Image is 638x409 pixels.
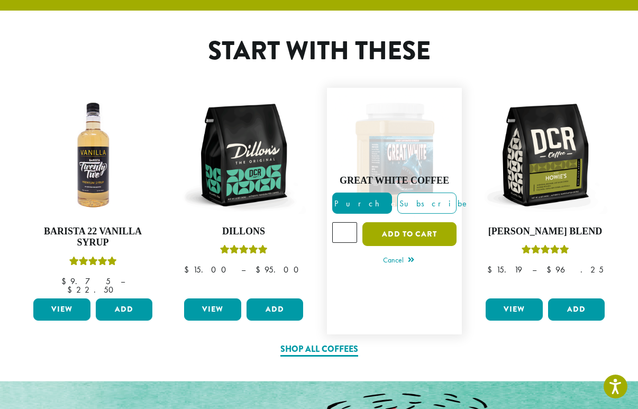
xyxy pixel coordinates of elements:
[220,243,268,259] div: Rated 5.00 out of 5
[256,264,304,275] bdi: 95.00
[184,264,193,275] span: $
[336,253,461,268] a: Cancel
[69,255,117,271] div: Rated 5.00 out of 5
[332,93,457,329] a: Rated 5.00 out of 5
[184,298,241,321] a: View
[67,284,76,295] span: $
[61,276,111,287] bdi: 9.75
[33,298,90,321] a: View
[93,36,545,67] h1: Start With These
[256,264,265,275] span: $
[31,93,155,294] a: Barista 22 Vanilla SyrupRated 5.00 out of 5
[483,93,607,294] a: [PERSON_NAME] BlendRated 4.67 out of 5
[487,264,496,275] span: $
[483,93,607,217] img: DCR-12oz-Howies-Stock-scaled.png
[332,175,457,187] h4: Great White Coffee
[280,343,358,357] a: Shop All Coffees
[181,93,306,217] img: DCR-12oz-Dillons-Stock-scaled.png
[362,222,457,246] button: Add to cart
[332,222,357,242] input: Product quantity
[96,298,153,321] button: Add
[184,264,231,275] bdi: 15.00
[398,198,470,209] span: Subscribe
[522,243,569,259] div: Rated 4.67 out of 5
[546,264,555,275] span: $
[483,226,607,238] h4: [PERSON_NAME] Blend
[181,93,306,294] a: DillonsRated 5.00 out of 5
[241,264,245,275] span: –
[487,264,522,275] bdi: 15.19
[67,284,119,295] bdi: 22.50
[121,276,125,287] span: –
[486,298,543,321] a: View
[546,264,604,275] bdi: 96.25
[548,298,605,321] button: Add
[31,93,155,217] img: VANILLA-300x300.png
[31,226,155,249] h4: Barista 22 Vanilla Syrup
[61,276,70,287] span: $
[532,264,536,275] span: –
[181,226,306,238] h4: Dillons
[333,198,422,209] span: Purchase
[247,298,304,321] button: Add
